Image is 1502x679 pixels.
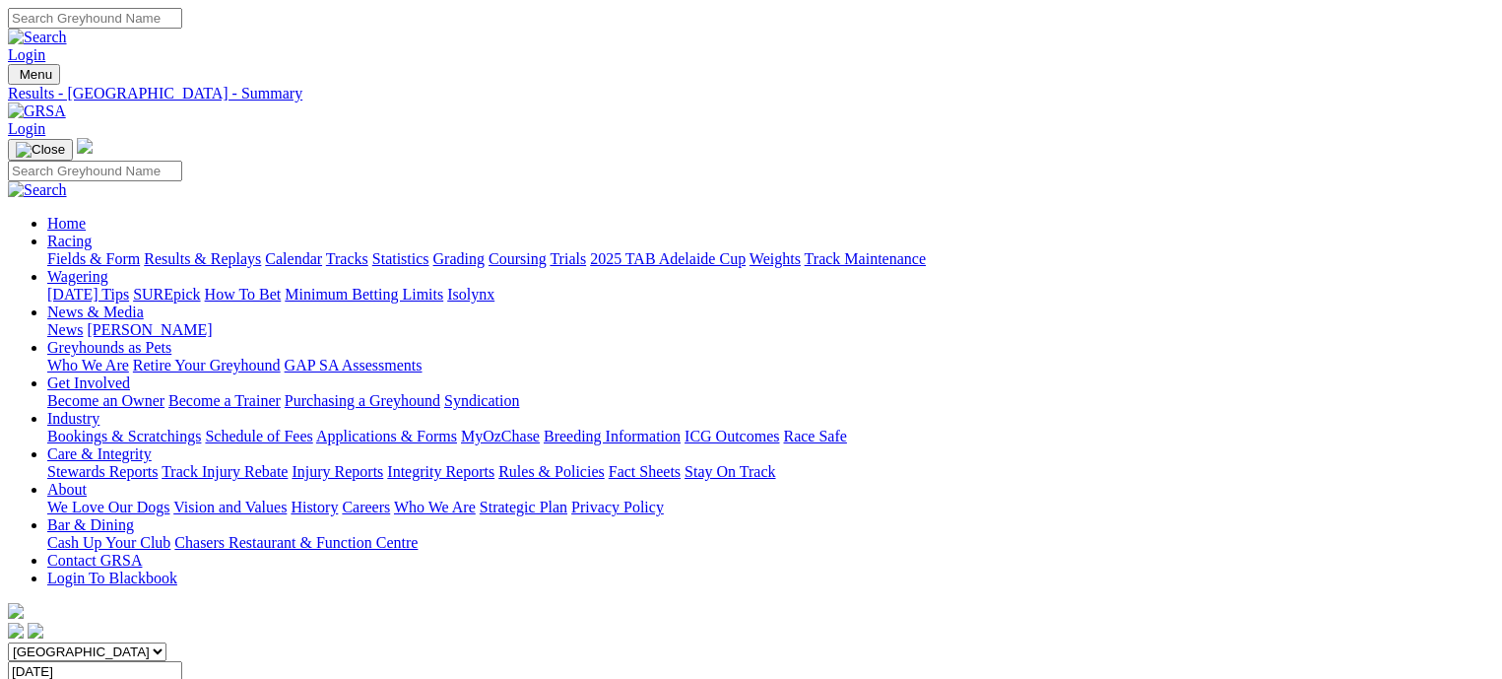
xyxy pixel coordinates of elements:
a: Applications & Forms [316,428,457,444]
a: News & Media [47,304,144,320]
a: Calendar [265,250,322,267]
a: Become an Owner [47,392,164,409]
img: GRSA [8,102,66,120]
a: Racing [47,233,92,249]
a: Wagering [47,268,108,285]
a: 2025 TAB Adelaide Cup [590,250,746,267]
a: Greyhounds as Pets [47,339,171,356]
div: Care & Integrity [47,463,1494,481]
a: Care & Integrity [47,445,152,462]
a: Purchasing a Greyhound [285,392,440,409]
a: Injury Reports [292,463,383,480]
a: Weights [750,250,801,267]
a: Vision and Values [173,499,287,515]
button: Toggle navigation [8,64,60,85]
a: Isolynx [447,286,494,303]
a: Stewards Reports [47,463,158,480]
a: Retire Your Greyhound [133,357,281,373]
a: Get Involved [47,374,130,391]
img: Search [8,181,67,199]
div: Get Involved [47,392,1494,410]
a: Login To Blackbook [47,570,177,586]
a: Syndication [444,392,519,409]
a: Home [47,215,86,232]
a: Track Injury Rebate [162,463,288,480]
img: facebook.svg [8,623,24,639]
a: Who We Are [394,499,476,515]
a: Contact GRSA [47,552,142,569]
div: Greyhounds as Pets [47,357,1494,374]
a: Stay On Track [685,463,775,480]
a: Login [8,120,45,137]
img: Close [16,142,65,158]
a: Tracks [326,250,368,267]
a: Privacy Policy [571,499,664,515]
a: History [291,499,338,515]
a: Who We Are [47,357,129,373]
a: Fields & Form [47,250,140,267]
a: Integrity Reports [387,463,494,480]
a: Industry [47,410,99,427]
a: Bar & Dining [47,516,134,533]
span: Menu [20,67,52,82]
a: Race Safe [783,428,846,444]
a: MyOzChase [461,428,540,444]
a: Schedule of Fees [205,428,312,444]
img: logo-grsa-white.png [8,603,24,619]
div: News & Media [47,321,1494,339]
a: How To Bet [205,286,282,303]
a: Cash Up Your Club [47,534,170,551]
img: twitter.svg [28,623,43,639]
a: Bookings & Scratchings [47,428,201,444]
input: Search [8,161,182,181]
a: About [47,481,87,498]
a: Minimum Betting Limits [285,286,443,303]
a: [PERSON_NAME] [87,321,212,338]
div: Wagering [47,286,1494,304]
a: Results - [GEOGRAPHIC_DATA] - Summary [8,85,1494,102]
a: Trials [550,250,586,267]
a: Fact Sheets [609,463,681,480]
input: Search [8,8,182,29]
a: GAP SA Assessments [285,357,423,373]
a: Rules & Policies [498,463,605,480]
a: Grading [433,250,485,267]
a: Statistics [372,250,429,267]
a: [DATE] Tips [47,286,129,303]
img: logo-grsa-white.png [77,138,93,154]
a: Chasers Restaurant & Function Centre [174,534,418,551]
a: We Love Our Dogs [47,499,169,515]
a: Become a Trainer [168,392,281,409]
a: Coursing [489,250,547,267]
a: News [47,321,83,338]
img: Search [8,29,67,46]
button: Toggle navigation [8,139,73,161]
a: Breeding Information [544,428,681,444]
a: Careers [342,499,390,515]
div: About [47,499,1494,516]
a: SUREpick [133,286,200,303]
a: Results & Replays [144,250,261,267]
a: ICG Outcomes [685,428,779,444]
div: Racing [47,250,1494,268]
a: Strategic Plan [480,499,567,515]
a: Track Maintenance [805,250,926,267]
div: Bar & Dining [47,534,1494,552]
div: Industry [47,428,1494,445]
a: Login [8,46,45,63]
